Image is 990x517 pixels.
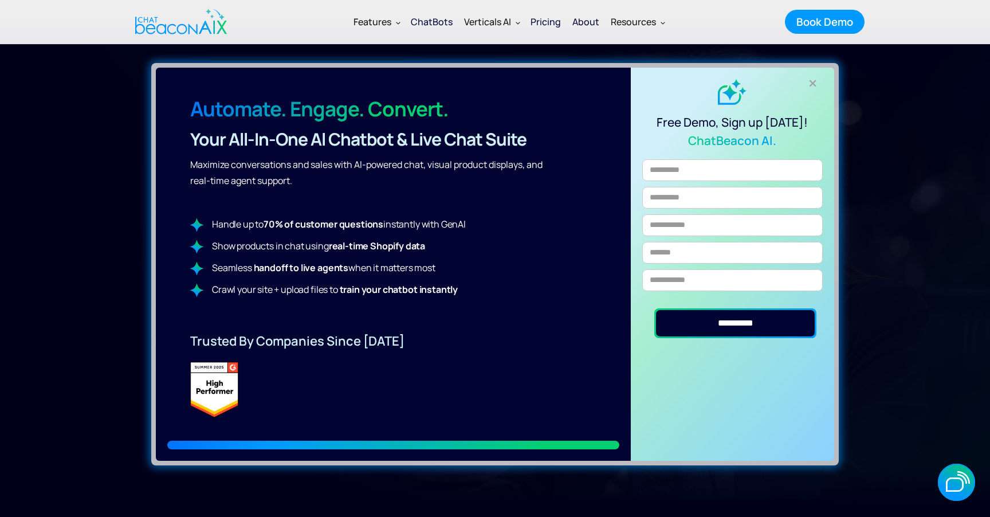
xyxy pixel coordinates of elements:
[190,96,561,122] h3: Automate. Engage. Convert.
[785,10,865,34] a: Book Demo
[212,216,466,232] div: Handle up to instantly with GenAl
[212,260,435,276] div: Seamless when it matters most
[567,7,605,37] a: About
[353,14,391,30] div: Features
[516,20,520,25] img: Dropdown
[190,128,561,151] h4: Your all-in-one Al Chatbot & Live Chat Suite
[411,14,453,30] div: ChatBots
[348,8,405,36] div: Features
[464,14,511,30] div: Verticals AI
[688,132,776,148] strong: ChatBeacon AI.
[642,105,823,150] div: Free Demo, Sign up [DATE]!
[796,14,853,29] div: Book Demo
[125,2,233,42] a: home
[329,240,425,252] strong: real-time Shopify data
[804,74,823,93] div: +
[525,7,567,37] a: Pricing
[254,261,348,274] strong: handoff to live agents
[605,8,670,36] div: Resources
[156,332,631,350] h5: Trusted by companies Since [DATE]
[264,218,383,230] strong: 70% of customer questions
[531,14,561,30] div: Pricing
[611,14,656,30] div: Resources
[396,20,400,25] img: Dropdown
[190,194,561,210] p: ‍
[458,8,525,36] div: Verticals AI
[642,159,823,338] form: Email Form
[405,7,458,37] a: ChatBots
[190,156,561,189] p: Maximize conversations and sales with Al-powered chat, visual product displays, and real-time age...
[212,238,425,254] div: Show products in chat using
[212,281,458,297] div: Crawl your site + upload files to
[340,283,458,296] strong: train your chatbot instantly
[661,20,665,25] img: Dropdown
[572,14,599,30] div: About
